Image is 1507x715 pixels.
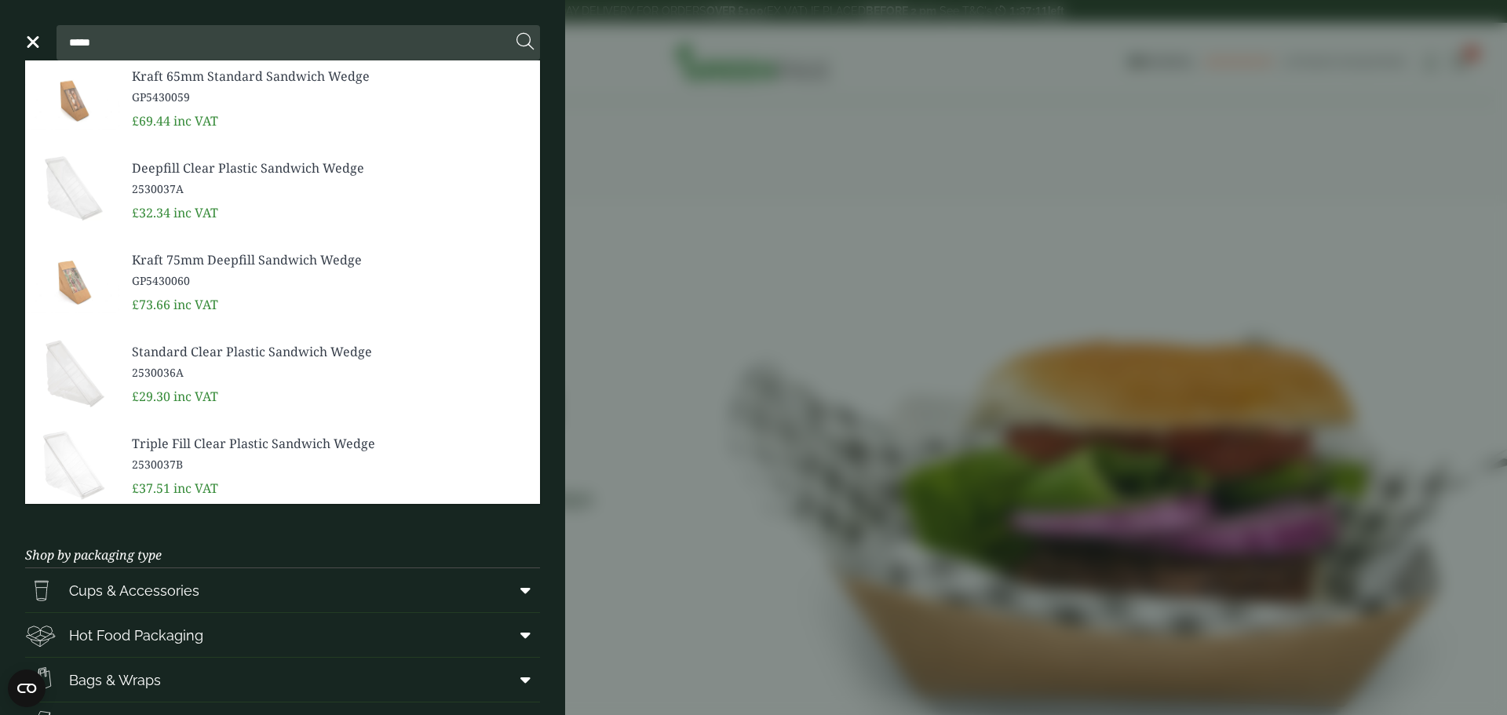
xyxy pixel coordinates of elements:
[132,388,170,405] span: £29.30
[173,112,218,130] span: inc VAT
[132,434,527,472] a: Triple Fill Clear Plastic Sandwich Wedge 2530037B
[132,296,170,313] span: £73.66
[132,434,527,453] span: Triple Fill Clear Plastic Sandwich Wedge
[132,342,527,381] a: Standard Clear Plastic Sandwich Wedge 2530036A
[25,568,540,612] a: Cups & Accessories
[132,67,527,105] a: Kraft 65mm Standard Sandwich Wedge GP5430059
[25,428,119,503] img: 2530037B
[69,580,199,601] span: Cups & Accessories
[25,575,57,606] img: PintNhalf_cup.svg
[173,204,218,221] span: inc VAT
[132,480,170,497] span: £37.51
[132,67,527,86] span: Kraft 65mm Standard Sandwich Wedge
[25,613,540,657] a: Hot Food Packaging
[25,664,57,695] img: Paper_carriers.svg
[173,388,218,405] span: inc VAT
[25,523,540,568] h3: Shop by packaging type
[132,456,527,472] span: 2530037B
[25,619,57,651] img: Deli_box.svg
[132,89,527,105] span: GP5430059
[25,658,540,702] a: Bags & Wraps
[132,250,527,289] a: Kraft 75mm Deepfill Sandwich Wedge GP5430060
[132,364,527,381] span: 2530036A
[8,669,46,707] button: Open CMP widget
[25,152,119,228] img: 2530037A
[132,272,527,289] span: GP5430060
[132,342,527,361] span: Standard Clear Plastic Sandwich Wedge
[173,480,218,497] span: inc VAT
[173,296,218,313] span: inc VAT
[25,336,119,411] img: 2530036A
[132,204,170,221] span: £32.34
[132,159,527,197] a: Deepfill Clear Plastic Sandwich Wedge 2530037A
[69,669,161,691] span: Bags & Wraps
[25,244,119,319] img: GP5430060
[132,250,527,269] span: Kraft 75mm Deepfill Sandwich Wedge
[132,112,170,130] span: £69.44
[132,181,527,197] span: 2530037A
[69,625,203,646] span: Hot Food Packaging
[132,159,527,177] span: Deepfill Clear Plastic Sandwich Wedge
[25,60,119,136] img: GP5430059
